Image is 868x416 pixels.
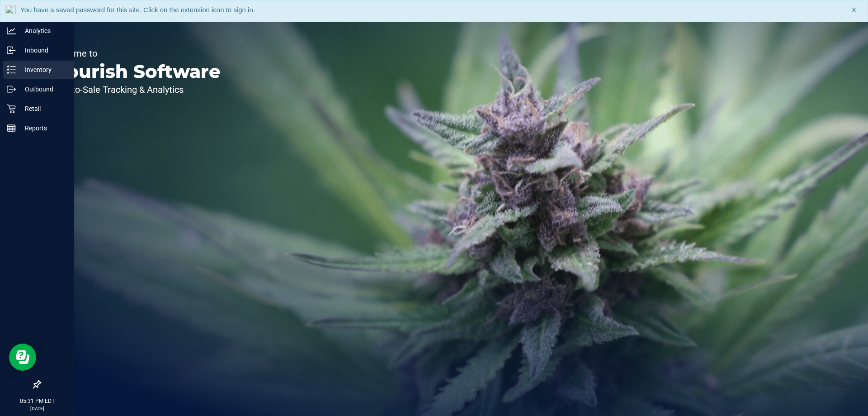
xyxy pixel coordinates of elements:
[16,84,70,95] p: Outbound
[7,26,16,35] inline-svg: Analytics
[7,65,16,74] inline-svg: Inventory
[7,85,16,94] inline-svg: Outbound
[852,5,856,15] span: X
[49,85,221,94] p: Seed-to-Sale Tracking & Analytics
[20,6,255,14] span: You have a saved password for this site. Click on the extension icon to sign in.
[9,344,36,371] iframe: Resource center
[49,49,221,58] p: Welcome to
[16,103,70,114] p: Retail
[4,405,70,412] p: [DATE]
[16,25,70,36] p: Analytics
[7,46,16,55] inline-svg: Inbound
[16,45,70,56] p: Inbound
[16,123,70,134] p: Reports
[4,397,70,405] p: 05:31 PM EDT
[49,62,221,81] p: Flourish Software
[16,64,70,75] p: Inventory
[7,124,16,133] inline-svg: Reports
[7,104,16,113] inline-svg: Retail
